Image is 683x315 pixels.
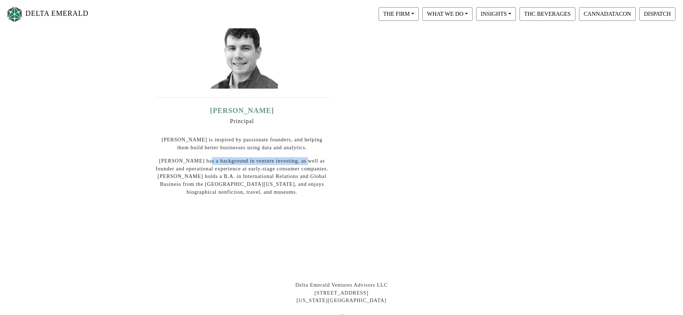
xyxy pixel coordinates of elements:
button: DISPATCH [639,7,675,21]
button: CANNADATACON [579,7,636,21]
a: CANNADATACON [577,10,637,17]
button: THE FIRM [379,7,419,21]
a: [PERSON_NAME] [210,107,274,114]
button: THC BEVERAGES [520,7,575,21]
a: THC BEVERAGES [518,10,577,17]
button: INSIGHTS [476,7,516,21]
p: [PERSON_NAME] is inspired by passionate founders, and helping them build better businesses using ... [155,136,329,151]
p: [PERSON_NAME] has a background in venture investing, as well as founder and operational experienc... [155,157,329,196]
a: DISPATCH [637,10,677,17]
h6: Principal [155,118,329,124]
button: WHAT WE DO [422,7,473,21]
img: mike [206,17,278,89]
div: Delta Emerald Ventures Advisors LLC [STREET_ADDRESS] [US_STATE][GEOGRAPHIC_DATA] [143,281,541,305]
img: Logo [6,5,24,24]
a: DELTA EMERALD [6,3,89,25]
